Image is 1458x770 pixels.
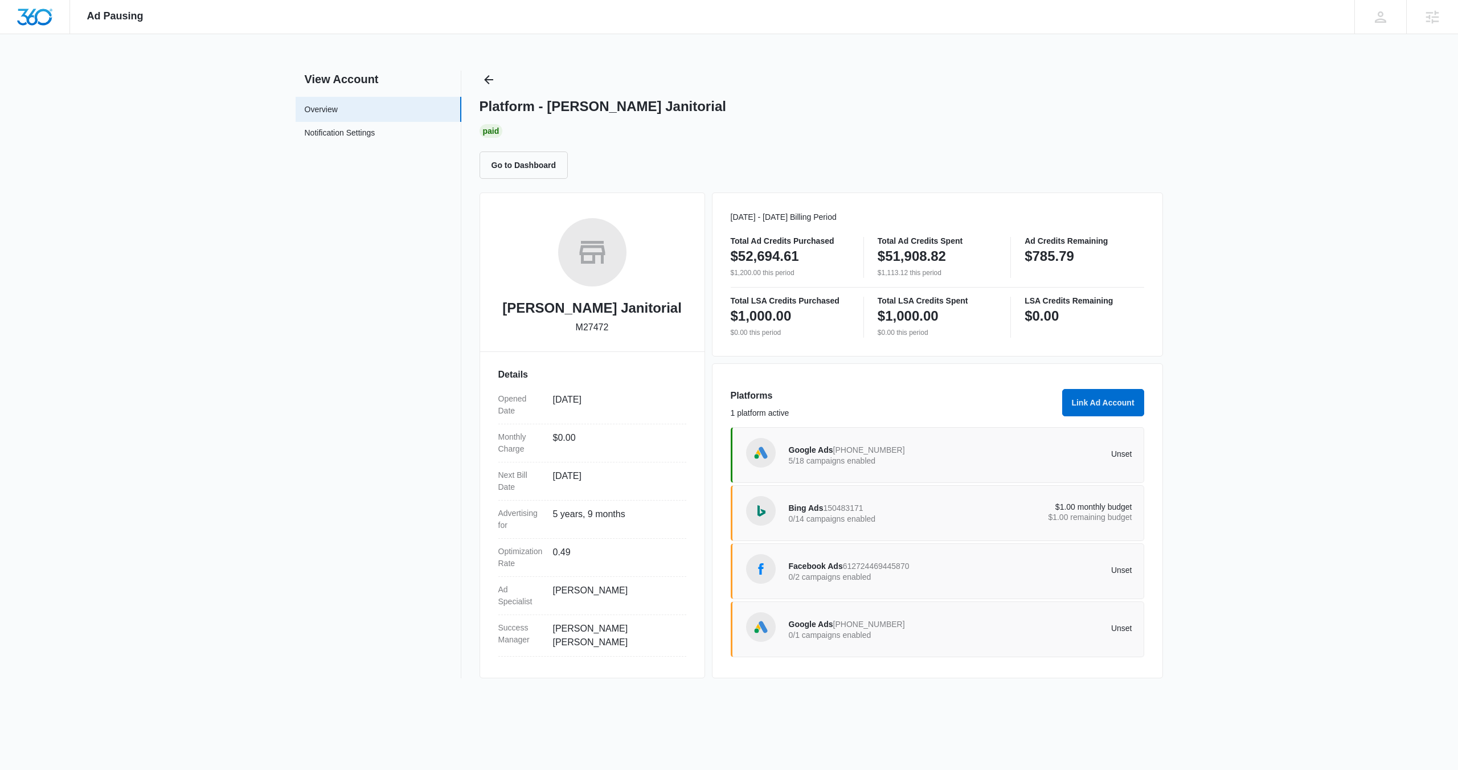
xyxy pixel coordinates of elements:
[553,393,677,417] dd: [DATE]
[18,30,27,39] img: website_grey.svg
[731,543,1144,599] a: Facebook AdsFacebook Ads6127244694458700/2 campaigns enabledUnset
[878,237,997,245] p: Total Ad Credits Spent
[43,67,102,75] div: Domain Overview
[731,485,1144,541] a: Bing AdsBing Ads1504831710/14 campaigns enabled$1.00 monthly budget$1.00 remaining budget
[553,507,677,531] dd: 5 years, 9 months
[789,573,961,581] p: 0/2 campaigns enabled
[731,407,1055,419] p: 1 platform active
[731,307,792,325] p: $1,000.00
[789,562,843,571] span: Facebook Ads
[87,10,144,22] span: Ad Pausing
[576,321,609,334] p: M27472
[498,368,686,382] h3: Details
[960,624,1132,632] p: Unset
[30,30,125,39] div: Domain: [DOMAIN_NAME]
[553,584,677,608] dd: [PERSON_NAME]
[296,71,461,88] h2: View Account
[731,268,850,278] p: $1,200.00 this period
[498,424,686,462] div: Monthly Charge$0.00
[843,562,910,571] span: 612724469445870
[480,71,498,89] button: Back
[31,66,40,75] img: tab_domain_overview_orange.svg
[480,98,726,115] h1: Platform - [PERSON_NAME] Janitorial
[960,566,1132,574] p: Unset
[878,268,997,278] p: $1,113.12 this period
[878,297,997,305] p: Total LSA Credits Spent
[502,298,682,318] h2: [PERSON_NAME] Janitorial
[498,584,544,608] dt: Ad Specialist
[498,577,686,615] div: Ad Specialist[PERSON_NAME]
[126,67,192,75] div: Keywords by Traffic
[113,66,122,75] img: tab_keywords_by_traffic_grey.svg
[553,622,677,649] dd: [PERSON_NAME] [PERSON_NAME]
[498,431,544,455] dt: Monthly Charge
[752,502,769,519] img: Bing Ads
[789,620,833,629] span: Google Ads
[305,127,375,142] a: Notification Settings
[498,615,686,657] div: Success Manager[PERSON_NAME] [PERSON_NAME]
[480,124,503,138] div: Paid
[480,160,575,170] a: Go to Dashboard
[731,427,1144,483] a: Google AdsGoogle Ads[PHONE_NUMBER]5/18 campaigns enabledUnset
[752,560,769,577] img: Facebook Ads
[498,501,686,539] div: Advertising for5 years, 9 months
[498,546,544,570] dt: Optimization Rate
[731,237,850,245] p: Total Ad Credits Purchased
[752,619,769,636] img: Google Ads
[878,327,997,338] p: $0.00 this period
[960,513,1132,521] p: $1.00 remaining budget
[731,211,1144,223] p: [DATE] - [DATE] Billing Period
[960,450,1132,458] p: Unset
[789,445,833,454] span: Google Ads
[1025,297,1144,305] p: LSA Credits Remaining
[498,386,686,424] div: Opened Date[DATE]
[305,104,338,116] a: Overview
[498,622,544,646] dt: Success Manager
[789,503,824,513] span: Bing Ads
[878,247,946,265] p: $51,908.82
[1025,307,1059,325] p: $0.00
[731,247,799,265] p: $52,694.61
[789,515,961,523] p: 0/14 campaigns enabled
[789,631,961,639] p: 0/1 campaigns enabled
[752,444,769,461] img: Google Ads
[498,507,544,531] dt: Advertising for
[1062,389,1144,416] button: Link Ad Account
[731,297,850,305] p: Total LSA Credits Purchased
[878,307,939,325] p: $1,000.00
[960,503,1132,511] p: $1.00 monthly budget
[823,503,863,513] span: 150483171
[833,620,905,629] span: [PHONE_NUMBER]
[1025,247,1074,265] p: $785.79
[18,18,27,27] img: logo_orange.svg
[553,546,677,570] dd: 0.49
[32,18,56,27] div: v 4.0.25
[498,539,686,577] div: Optimization Rate0.49
[498,462,686,501] div: Next Bill Date[DATE]
[731,327,850,338] p: $0.00 this period
[731,601,1144,657] a: Google AdsGoogle Ads[PHONE_NUMBER]0/1 campaigns enabledUnset
[731,389,1055,403] h3: Platforms
[553,469,677,493] dd: [DATE]
[1025,237,1144,245] p: Ad Credits Remaining
[553,431,677,455] dd: $0.00
[498,469,544,493] dt: Next Bill Date
[498,393,544,417] dt: Opened Date
[480,151,568,179] button: Go to Dashboard
[789,457,961,465] p: 5/18 campaigns enabled
[833,445,905,454] span: [PHONE_NUMBER]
